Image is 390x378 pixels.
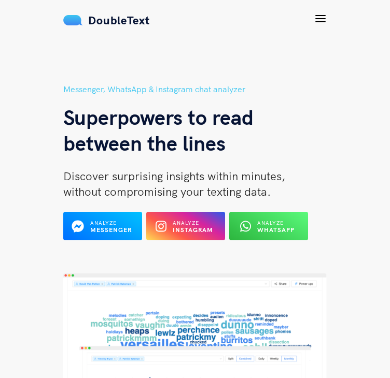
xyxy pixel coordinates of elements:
[63,212,142,240] button: Analyze Messenger
[229,225,308,235] a: Analyze WhatsApp
[257,220,284,226] span: Analyze
[63,104,254,130] span: Superpowers to read
[90,226,132,234] b: Messenger
[146,212,225,240] button: Analyze Instagram
[63,130,226,156] span: between the lines
[146,225,225,235] a: Analyze Instagram
[173,226,213,234] b: Instagram
[229,212,308,240] button: Analyze WhatsApp
[63,225,142,235] a: Analyze Messenger
[63,169,285,183] span: Discover surprising insights within minutes,
[88,13,150,27] span: DoubleText
[173,220,199,226] span: Analyze
[63,13,150,27] a: DoubleText
[63,15,83,25] img: mS3x8y1f88AAAAABJRU5ErkJggg==
[63,83,327,96] h5: Messenger, WhatsApp & Instagram chat analyzer
[90,220,117,226] span: Analyze
[63,184,271,199] span: without compromising your texting data.
[257,226,295,234] b: WhatsApp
